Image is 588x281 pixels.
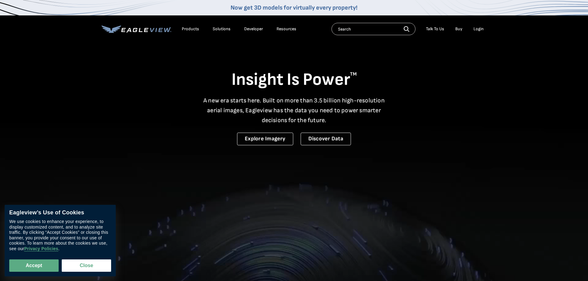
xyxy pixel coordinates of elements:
[9,209,111,216] div: Eagleview’s Use of Cookies
[102,69,487,91] h1: Insight Is Power
[455,26,462,32] a: Buy
[24,246,58,252] a: Privacy Policies
[213,26,231,32] div: Solutions
[237,133,293,145] a: Explore Imagery
[182,26,199,32] div: Products
[9,219,111,252] div: We use cookies to enhance your experience, to display customized content, and to analyze site tra...
[200,96,389,125] p: A new era starts here. Built on more than 3.5 billion high-resolution aerial images, Eagleview ha...
[426,26,444,32] div: Talk To Us
[244,26,263,32] a: Developer
[9,259,59,272] button: Accept
[277,26,296,32] div: Resources
[301,133,351,145] a: Discover Data
[332,23,415,35] input: Search
[62,259,111,272] button: Close
[473,26,484,32] div: Login
[231,4,357,11] a: Now get 3D models for virtually every property!
[350,71,357,77] sup: TM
